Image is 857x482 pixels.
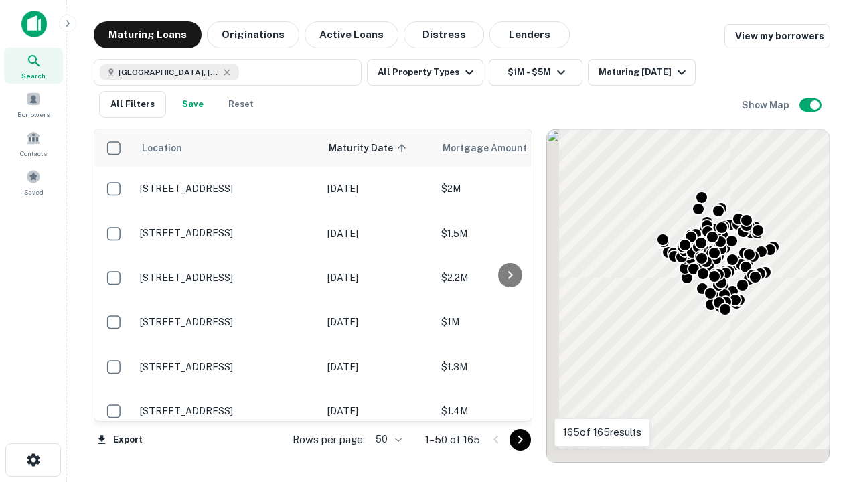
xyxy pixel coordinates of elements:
span: Contacts [20,148,47,159]
a: Search [4,48,63,84]
p: [DATE] [327,181,428,196]
p: [STREET_ADDRESS] [140,405,314,417]
button: Originations [207,21,299,48]
button: Go to next page [510,429,531,451]
button: Distress [404,21,484,48]
button: Lenders [489,21,570,48]
p: [STREET_ADDRESS] [140,272,314,284]
p: $1M [441,315,575,329]
span: Maturity Date [329,140,410,156]
p: [DATE] [327,315,428,329]
button: Reset [220,91,262,118]
p: Rows per page: [293,432,365,448]
span: Borrowers [17,109,50,120]
button: Maturing Loans [94,21,202,48]
p: $1.3M [441,359,575,374]
a: Contacts [4,125,63,161]
button: $1M - $5M [489,59,582,86]
p: [DATE] [327,270,428,285]
p: $1.5M [441,226,575,241]
p: $2M [441,181,575,196]
button: Save your search to get updates of matches that match your search criteria. [171,91,214,118]
div: 0 0 [546,129,830,463]
a: Saved [4,164,63,200]
div: 50 [370,430,404,449]
p: [DATE] [327,359,428,374]
img: capitalize-icon.png [21,11,47,37]
button: All Filters [99,91,166,118]
span: Mortgage Amount [443,140,544,156]
p: [DATE] [327,226,428,241]
h6: Show Map [742,98,791,112]
button: Maturing [DATE] [588,59,696,86]
button: Active Loans [305,21,398,48]
th: Location [133,129,321,167]
p: 1–50 of 165 [425,432,480,448]
button: Export [94,430,146,450]
p: $1.4M [441,404,575,418]
p: [STREET_ADDRESS] [140,227,314,239]
p: [STREET_ADDRESS] [140,316,314,328]
div: Maturing [DATE] [599,64,690,80]
a: View my borrowers [724,24,830,48]
p: [DATE] [327,404,428,418]
th: Maturity Date [321,129,435,167]
p: 165 of 165 results [563,424,641,440]
span: Search [21,70,46,81]
iframe: Chat Widget [790,375,857,439]
span: [GEOGRAPHIC_DATA], [GEOGRAPHIC_DATA], [GEOGRAPHIC_DATA] [119,66,219,78]
th: Mortgage Amount [435,129,582,167]
a: Borrowers [4,86,63,123]
button: [GEOGRAPHIC_DATA], [GEOGRAPHIC_DATA], [GEOGRAPHIC_DATA] [94,59,362,86]
button: All Property Types [367,59,483,86]
p: [STREET_ADDRESS] [140,361,314,373]
p: [STREET_ADDRESS] [140,183,314,195]
span: Location [141,140,182,156]
p: $2.2M [441,270,575,285]
span: Saved [24,187,44,197]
